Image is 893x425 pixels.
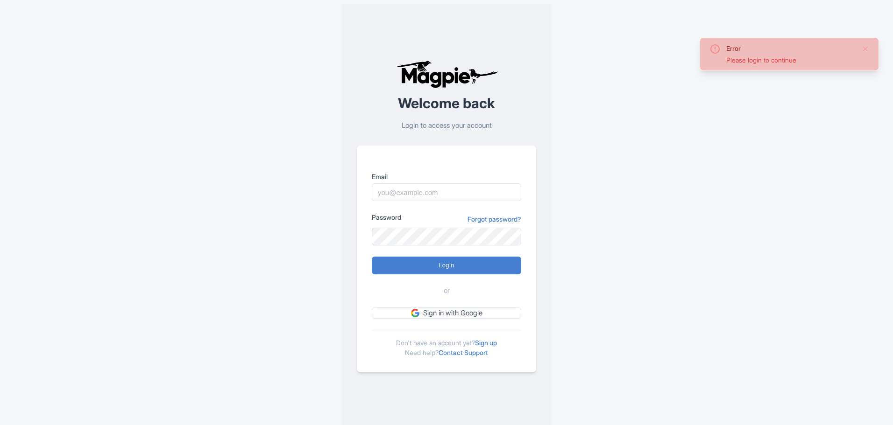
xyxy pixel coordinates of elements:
[394,60,499,88] img: logo-ab69f6fb50320c5b225c76a69d11143b.png
[468,214,521,224] a: Forgot password?
[372,307,521,319] a: Sign in with Google
[372,330,521,357] div: Don't have an account yet? Need help?
[372,172,521,181] label: Email
[357,120,536,131] p: Login to access your account
[439,348,488,356] a: Contact Support
[372,257,521,274] input: Login
[357,96,536,111] h2: Welcome back
[372,183,521,201] input: you@example.com
[475,339,497,347] a: Sign up
[444,286,450,296] span: or
[372,212,401,222] label: Password
[862,43,869,55] button: Close
[411,309,419,317] img: google.svg
[726,43,854,53] div: Error
[726,55,854,65] div: Please login to continue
